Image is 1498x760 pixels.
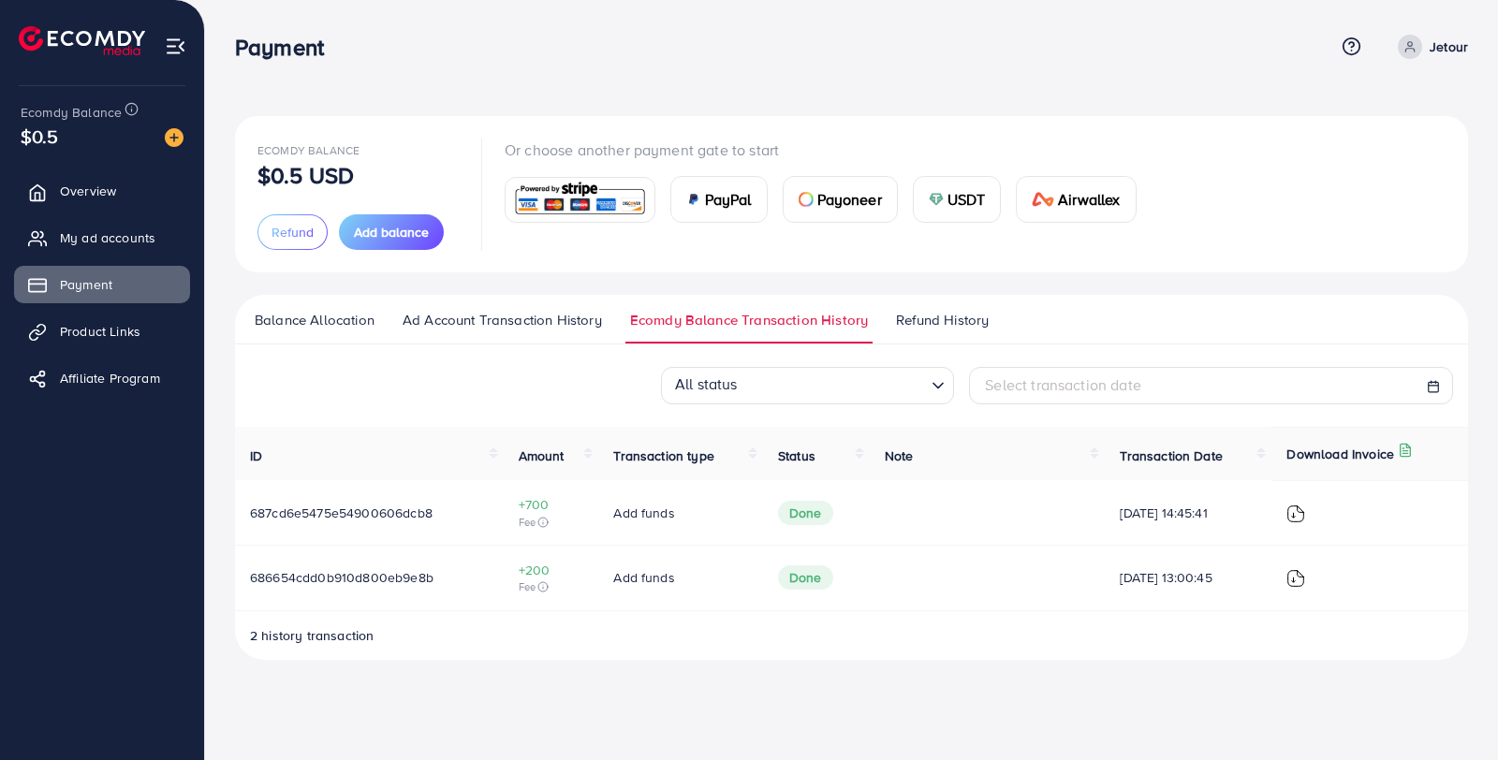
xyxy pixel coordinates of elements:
[21,123,59,150] span: $0.5
[511,180,649,220] img: card
[1032,192,1054,207] img: card
[14,313,190,350] a: Product Links
[60,182,116,200] span: Overview
[1120,446,1223,465] span: Transaction Date
[985,374,1141,395] span: Select transaction date
[272,223,314,241] span: Refund
[14,172,190,210] a: Overview
[60,369,160,387] span: Affiliate Program
[255,310,374,330] span: Balance Allocation
[817,188,882,211] span: Payoneer
[354,223,429,241] span: Add balance
[1286,443,1394,465] p: Download Invoice
[1430,36,1468,58] p: Jetour
[630,310,868,330] span: Ecomdy Balance Transaction History
[339,214,444,250] button: Add balance
[519,579,584,594] span: Fee
[257,142,360,158] span: Ecomdy Balance
[799,192,814,207] img: card
[686,192,701,207] img: card
[14,219,190,256] a: My ad accounts
[403,310,602,330] span: Ad Account Transaction History
[250,626,374,645] span: 2 history transaction
[778,565,833,590] span: Done
[1058,188,1120,211] span: Airwallex
[947,188,986,211] span: USDT
[613,568,674,587] span: Add funds
[60,275,112,294] span: Payment
[613,446,714,465] span: Transaction type
[743,370,925,400] input: Search for option
[519,495,584,514] span: +700
[165,128,184,147] img: image
[896,310,989,330] span: Refund History
[1286,569,1305,588] img: ic-download-invoice.1f3c1b55.svg
[21,103,122,122] span: Ecomdy Balance
[778,501,833,525] span: Done
[519,561,584,579] span: +200
[250,504,433,522] span: 687cd6e5475e54900606dcb8
[505,139,1152,161] p: Or choose another payment gate to start
[60,322,140,341] span: Product Links
[778,446,815,465] span: Status
[613,504,674,522] span: Add funds
[1120,504,1256,522] span: [DATE] 14:45:41
[257,214,328,250] button: Refund
[913,176,1002,223] a: cardUSDT
[257,164,354,186] p: $0.5 USD
[670,176,768,223] a: cardPayPal
[165,36,186,57] img: menu
[1390,35,1468,59] a: Jetour
[671,369,742,400] span: All status
[929,192,944,207] img: card
[1120,568,1256,587] span: [DATE] 13:00:45
[14,266,190,303] a: Payment
[1418,676,1484,746] iframe: Chat
[885,446,914,465] span: Note
[519,446,565,465] span: Amount
[661,367,954,404] div: Search for option
[505,177,655,223] a: card
[60,228,155,247] span: My ad accounts
[1016,176,1136,223] a: cardAirwallex
[705,188,752,211] span: PayPal
[1286,504,1305,523] img: ic-download-invoice.1f3c1b55.svg
[250,568,433,587] span: 686654cdd0b910d800eb9e8b
[783,176,898,223] a: cardPayoneer
[250,446,262,465] span: ID
[19,26,145,55] img: logo
[14,359,190,397] a: Affiliate Program
[235,34,339,61] h3: Payment
[519,515,584,530] span: Fee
